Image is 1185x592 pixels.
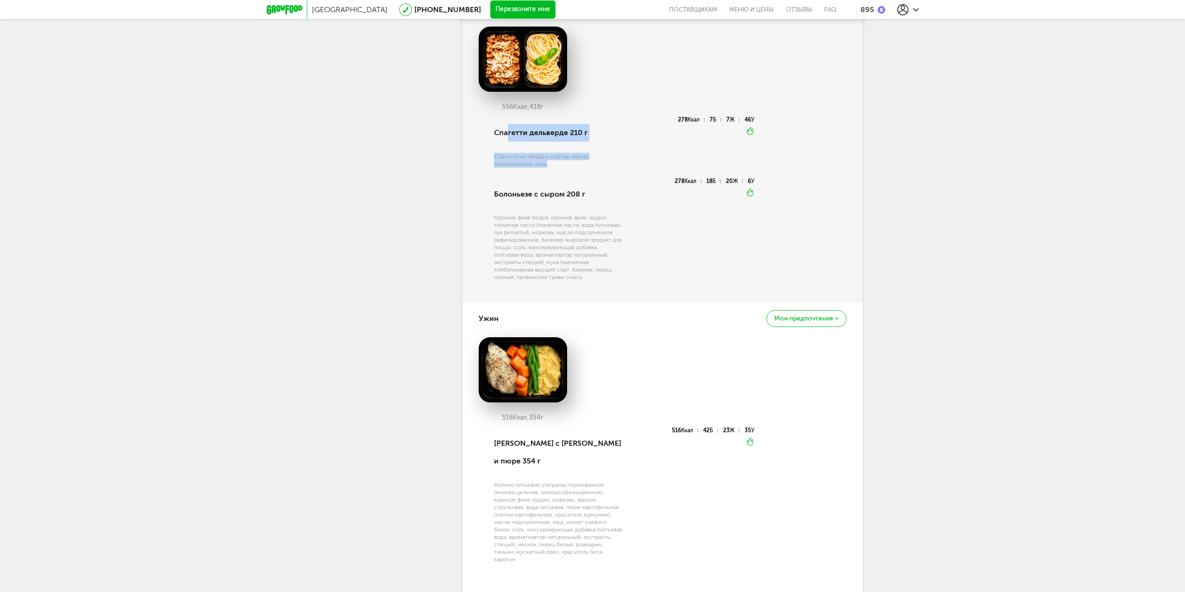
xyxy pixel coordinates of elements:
span: Ккал [684,178,697,184]
span: Б [712,178,716,184]
div: 516 [672,429,698,433]
button: Перезвоните мне [490,0,555,19]
img: bonus_b.cdccf46.png [878,6,885,14]
span: Ж [730,427,735,434]
div: 35 [745,429,754,433]
div: 23 [723,429,739,433]
div: 20 [726,179,743,184]
div: 278 [675,179,701,184]
div: Спагетти из твердых сортов, масло подсолнечное, соль [494,153,623,168]
div: 46 [745,118,754,122]
div: Куриное филе бедра, куриное филе грудки, томатная паста (томатная паста, вода питьевая), лук репч... [494,214,623,281]
span: [GEOGRAPHIC_DATA] [312,5,387,14]
div: Спагетти дельверде 210 г [494,117,623,149]
img: big_xw1qmY3Uhpz15WbI.png [479,337,567,402]
div: Болоньезе с сыром 208 г [494,178,623,210]
span: Ж [730,116,735,123]
span: Мои предпочтения [774,315,833,322]
span: Ккал, [513,103,529,111]
span: г [541,103,543,111]
div: Молоко питьевое ультрапастеризованное (молоко цельное, молоко обезжиренное), куриное филе грудки,... [494,481,623,563]
div: 556 418 [479,103,567,111]
span: Б [713,116,716,123]
div: 7 [710,118,721,122]
span: г [541,414,543,422]
span: У [751,178,754,184]
span: Ккал [688,116,700,123]
h4: Ужин [479,310,499,327]
div: [PERSON_NAME] с [PERSON_NAME] и пюре 354 г [494,428,623,477]
a: [PHONE_NUMBER] [414,5,481,14]
span: Ккал [681,427,693,434]
span: Ж [733,178,738,184]
img: big_ibWEzSSEdJPyLfyh.png [479,27,567,92]
div: 7 [726,118,739,122]
div: 6 [748,179,754,184]
span: У [751,427,754,434]
div: 278 [678,118,704,122]
div: 895 [860,5,874,14]
span: Ккал, [513,414,529,422]
div: 42 [703,429,718,433]
span: Б [710,427,713,434]
span: У [751,116,754,123]
div: 516 354 [479,414,567,422]
div: 18 [706,179,720,184]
